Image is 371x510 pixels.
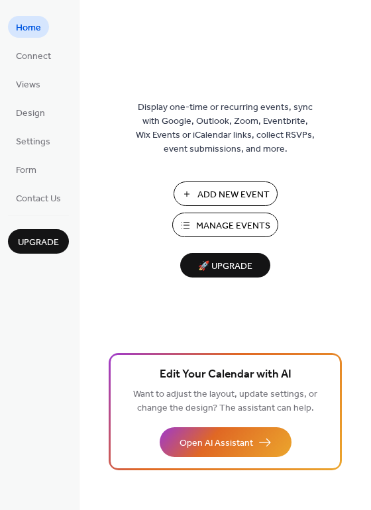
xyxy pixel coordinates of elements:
[133,385,317,417] span: Want to adjust the layout, update settings, or change the design? The assistant can help.
[180,436,253,450] span: Open AI Assistant
[160,427,291,457] button: Open AI Assistant
[16,78,40,92] span: Views
[16,107,45,121] span: Design
[8,73,48,95] a: Views
[160,366,291,384] span: Edit Your Calendar with AI
[8,44,59,66] a: Connect
[8,187,69,209] a: Contact Us
[16,135,50,149] span: Settings
[8,158,44,180] a: Form
[16,50,51,64] span: Connect
[16,21,41,35] span: Home
[8,16,49,38] a: Home
[16,164,36,178] span: Form
[8,130,58,152] a: Settings
[197,188,270,202] span: Add New Event
[188,258,262,276] span: 🚀 Upgrade
[172,213,278,237] button: Manage Events
[136,101,315,156] span: Display one-time or recurring events, sync with Google, Outlook, Zoom, Eventbrite, Wix Events or ...
[8,229,69,254] button: Upgrade
[174,181,278,206] button: Add New Event
[196,219,270,233] span: Manage Events
[16,192,61,206] span: Contact Us
[18,236,59,250] span: Upgrade
[8,101,53,123] a: Design
[180,253,270,278] button: 🚀 Upgrade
